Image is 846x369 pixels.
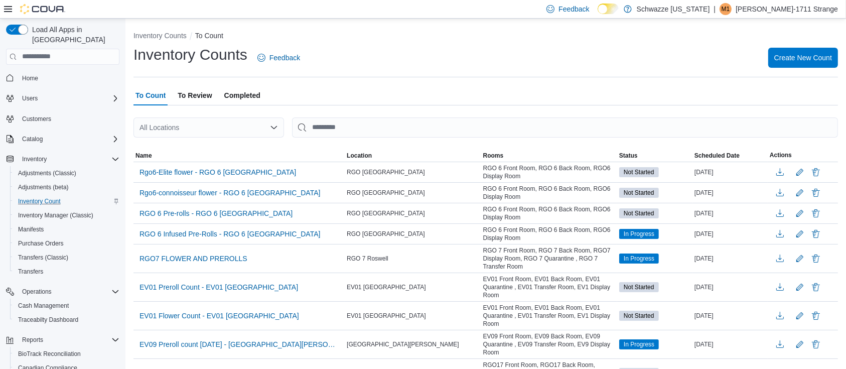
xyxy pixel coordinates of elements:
span: EV01 Preroll Count - EV01 [GEOGRAPHIC_DATA] [139,282,298,292]
button: Users [18,92,42,104]
button: Edit count details [794,337,806,352]
span: Not Started [624,168,654,177]
span: Inventory Count [18,197,61,205]
button: Edit count details [794,206,806,221]
div: RGO 6 Front Room, RGO 6 Back Room, RGO6 Display Room [481,224,617,244]
button: Rgo6-connoisseur flower - RGO 6 [GEOGRAPHIC_DATA] [135,185,324,200]
span: Customers [22,115,51,123]
button: To Count [195,32,223,40]
span: Location [347,152,372,160]
button: Edit count details [794,251,806,266]
span: To Review [178,85,212,105]
input: Dark Mode [598,4,619,14]
a: Transfers [14,266,47,278]
a: Traceabilty Dashboard [14,314,82,326]
button: Home [2,71,123,85]
button: Status [617,150,692,162]
span: RGO [GEOGRAPHIC_DATA] [347,209,425,217]
button: Catalog [18,133,47,145]
a: Customers [18,113,55,125]
span: EV01 [GEOGRAPHIC_DATA] [347,312,426,320]
nav: An example of EuiBreadcrumbs [133,31,838,43]
button: Delete [810,253,822,265]
button: Purchase Orders [10,236,123,251]
span: RGO [GEOGRAPHIC_DATA] [347,168,425,176]
span: In Progress [624,229,654,238]
div: EV01 Front Room, EV01 Back Room, EV01 Quarantine , EV01 Transfer Room, EV1 Display Room [481,273,617,301]
button: Users [2,91,123,105]
p: | [714,3,716,15]
span: Inventory [22,155,47,163]
span: Traceabilty Dashboard [18,316,78,324]
div: RGO 6 Front Room, RGO 6 Back Room, RGO6 Display Room [481,162,617,182]
span: Adjustments (beta) [18,183,69,191]
img: Cova [20,4,65,14]
div: [DATE] [692,338,768,350]
span: Inventory [18,153,119,165]
button: Delete [810,281,822,293]
div: [DATE] [692,281,768,293]
button: Edit count details [794,185,806,200]
span: Load All Apps in [GEOGRAPHIC_DATA] [28,25,119,45]
span: Name [135,152,152,160]
span: Catalog [22,135,43,143]
span: Rgo6-connoisseur flower - RGO 6 [GEOGRAPHIC_DATA] [139,188,320,198]
span: Not Started [619,282,659,292]
span: Home [18,72,119,84]
button: Rooms [481,150,617,162]
span: To Count [135,85,166,105]
span: [GEOGRAPHIC_DATA][PERSON_NAME] [347,340,459,348]
button: Reports [18,334,47,346]
button: Location [345,150,481,162]
span: Not Started [624,188,654,197]
button: Manifests [10,222,123,236]
span: Inventory Manager (Classic) [18,211,93,219]
span: Purchase Orders [18,239,64,248]
span: Status [619,152,638,160]
div: RGO 7 Front Room, RGO 7 Back Room, RGO7 Display Room, RGO 7 Quarantine , RGO 7 Transfer Room [481,244,617,273]
a: Cash Management [14,300,73,312]
button: Inventory Manager (Classic) [10,208,123,222]
button: RGO 6 Infused Pre-Rolls - RGO 6 [GEOGRAPHIC_DATA] [135,226,324,241]
span: Purchase Orders [14,237,119,250]
span: Transfers (Classic) [14,252,119,264]
button: Rgo6-Elite flower - RGO 6 [GEOGRAPHIC_DATA] [135,165,300,180]
a: Adjustments (beta) [14,181,73,193]
span: In Progress [619,229,659,239]
span: RGO 6 Infused Pre-Rolls - RGO 6 [GEOGRAPHIC_DATA] [139,229,320,239]
span: In Progress [624,254,654,263]
p: [PERSON_NAME]-1711 Strange [736,3,838,15]
span: Not Started [624,311,654,320]
span: Customers [18,112,119,125]
button: Inventory [18,153,51,165]
div: RGO 6 Front Room, RGO 6 Back Room, RGO6 Display Room [481,183,617,203]
span: Users [22,94,38,102]
span: Users [18,92,119,104]
div: [DATE] [692,207,768,219]
span: RGO 7 Roswell [347,255,388,263]
a: Inventory Manager (Classic) [14,209,97,221]
button: Reports [2,333,123,347]
div: EV01 Front Room, EV01 Back Room, EV01 Quarantine , EV01 Transfer Room, EV1 Display Room [481,302,617,330]
button: Customers [2,111,123,126]
span: Manifests [14,223,119,235]
span: Create New Count [774,53,832,63]
span: Adjustments (beta) [14,181,119,193]
span: EV01 Flower Count - EV01 [GEOGRAPHIC_DATA] [139,311,299,321]
button: Create New Count [768,48,838,68]
a: Purchase Orders [14,237,68,250]
span: Completed [224,85,260,105]
span: Reports [18,334,119,346]
button: Edit count details [794,165,806,180]
span: Inventory Manager (Classic) [14,209,119,221]
span: EV09 Preroll count [DATE] - [GEOGRAPHIC_DATA][PERSON_NAME] [139,339,339,349]
div: [DATE] [692,187,768,199]
button: Scheduled Date [692,150,768,162]
span: Actions [770,151,792,159]
div: EV09 Front Room, EV09 Back Room, EV09 Quarantine , EV09 Transfer Room, EV9 Display Room [481,330,617,358]
span: RGO7 FLOWER AND PREROLLS [139,254,247,264]
button: Delete [810,338,822,350]
button: Delete [810,187,822,199]
span: Adjustments (Classic) [18,169,76,177]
